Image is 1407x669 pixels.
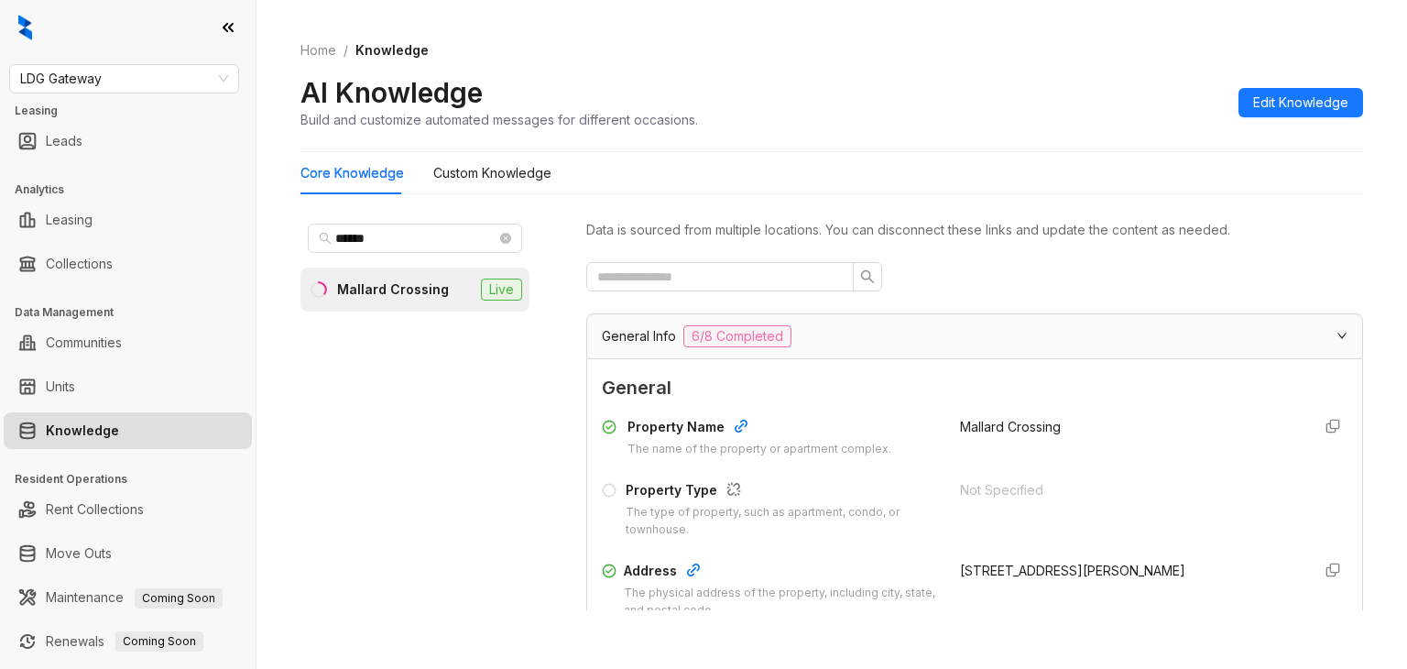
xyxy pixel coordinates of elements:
[602,374,1347,402] span: General
[4,623,252,660] li: Renewals
[624,561,938,585] div: Address
[344,40,348,60] li: /
[481,279,522,301] span: Live
[1336,330,1347,341] span: expanded
[46,491,144,528] a: Rent Collections
[46,368,75,405] a: Units
[1253,93,1348,113] span: Edit Knowledge
[46,412,119,449] a: Knowledge
[300,75,483,110] h2: AI Knowledge
[960,480,1296,500] div: Not Specified
[627,441,891,458] div: The name of the property or apartment complex.
[297,40,340,60] a: Home
[46,324,122,361] a: Communities
[46,623,203,660] a: RenewalsComing Soon
[500,233,511,244] span: close-circle
[860,269,875,284] span: search
[46,123,82,159] a: Leads
[683,325,791,347] span: 6/8 Completed
[4,246,252,282] li: Collections
[319,232,332,245] span: search
[587,314,1362,358] div: General Info6/8 Completed
[627,417,891,441] div: Property Name
[4,368,252,405] li: Units
[115,631,203,652] span: Coming Soon
[4,202,252,238] li: Leasing
[1238,88,1363,117] button: Edit Knowledge
[300,110,698,129] div: Build and customize automated messages for different occasions.
[300,163,404,183] div: Core Knowledge
[4,324,252,361] li: Communities
[15,181,256,198] h3: Analytics
[135,588,223,609] span: Coming Soon
[626,504,937,539] div: The type of property, such as apartment, condo, or townhouse.
[960,419,1061,434] span: Mallard Crossing
[960,561,1296,581] div: [STREET_ADDRESS][PERSON_NAME]
[15,304,256,321] h3: Data Management
[586,220,1363,240] div: Data is sourced from multiple locations. You can disconnect these links and update the content as...
[433,163,551,183] div: Custom Knowledge
[15,471,256,488] h3: Resident Operations
[46,246,113,282] a: Collections
[20,65,228,93] span: LDG Gateway
[4,123,252,159] li: Leads
[15,103,256,119] h3: Leasing
[624,585,938,620] div: The physical address of the property, including city, state, and postal code.
[602,326,676,346] span: General Info
[46,535,112,572] a: Move Outs
[337,280,449,300] div: Mallard Crossing
[355,42,429,58] span: Knowledge
[46,202,93,238] a: Leasing
[4,535,252,572] li: Move Outs
[18,15,32,40] img: logo
[626,480,937,504] div: Property Type
[4,579,252,616] li: Maintenance
[4,491,252,528] li: Rent Collections
[4,412,252,449] li: Knowledge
